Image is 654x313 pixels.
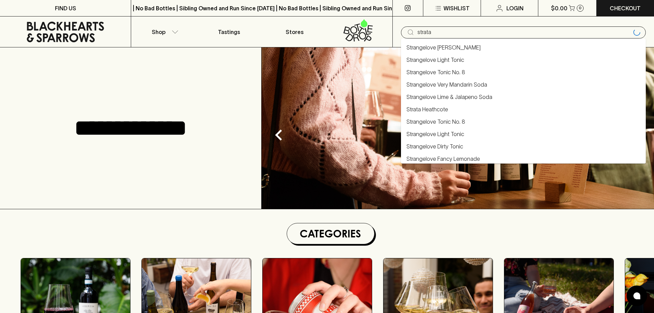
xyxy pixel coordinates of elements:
[218,28,240,36] p: Tastings
[265,121,292,149] button: Previous
[417,27,631,38] input: Try "Pinot noir"
[406,68,465,76] a: Strangelove Tonic No. 8
[406,56,464,64] a: Strangelove Light Tonic
[406,43,481,52] a: Strangelove [PERSON_NAME]
[406,80,487,89] a: Strangelove Very Mandarin Soda
[579,6,582,10] p: 0
[406,142,463,150] a: Strangelove Dirty Tonic
[406,155,480,163] a: Strangelove Fancy Lemonade
[406,105,448,113] a: Strata Heathcote
[406,130,464,138] a: Strangelove Light Tonic
[406,118,465,126] a: Strangelove Tonic No. 8
[286,28,303,36] p: Stores
[444,4,470,12] p: Wishlist
[152,28,165,36] p: Shop
[610,4,641,12] p: Checkout
[196,16,262,47] a: Tastings
[633,292,640,299] img: bubble-icon
[290,226,371,241] h1: Categories
[262,16,327,47] a: Stores
[506,4,524,12] p: Login
[55,4,76,12] p: FIND US
[406,93,492,101] a: Strangelove Lime & Jalapeno Soda
[551,4,567,12] p: $0.00
[131,16,196,47] button: Shop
